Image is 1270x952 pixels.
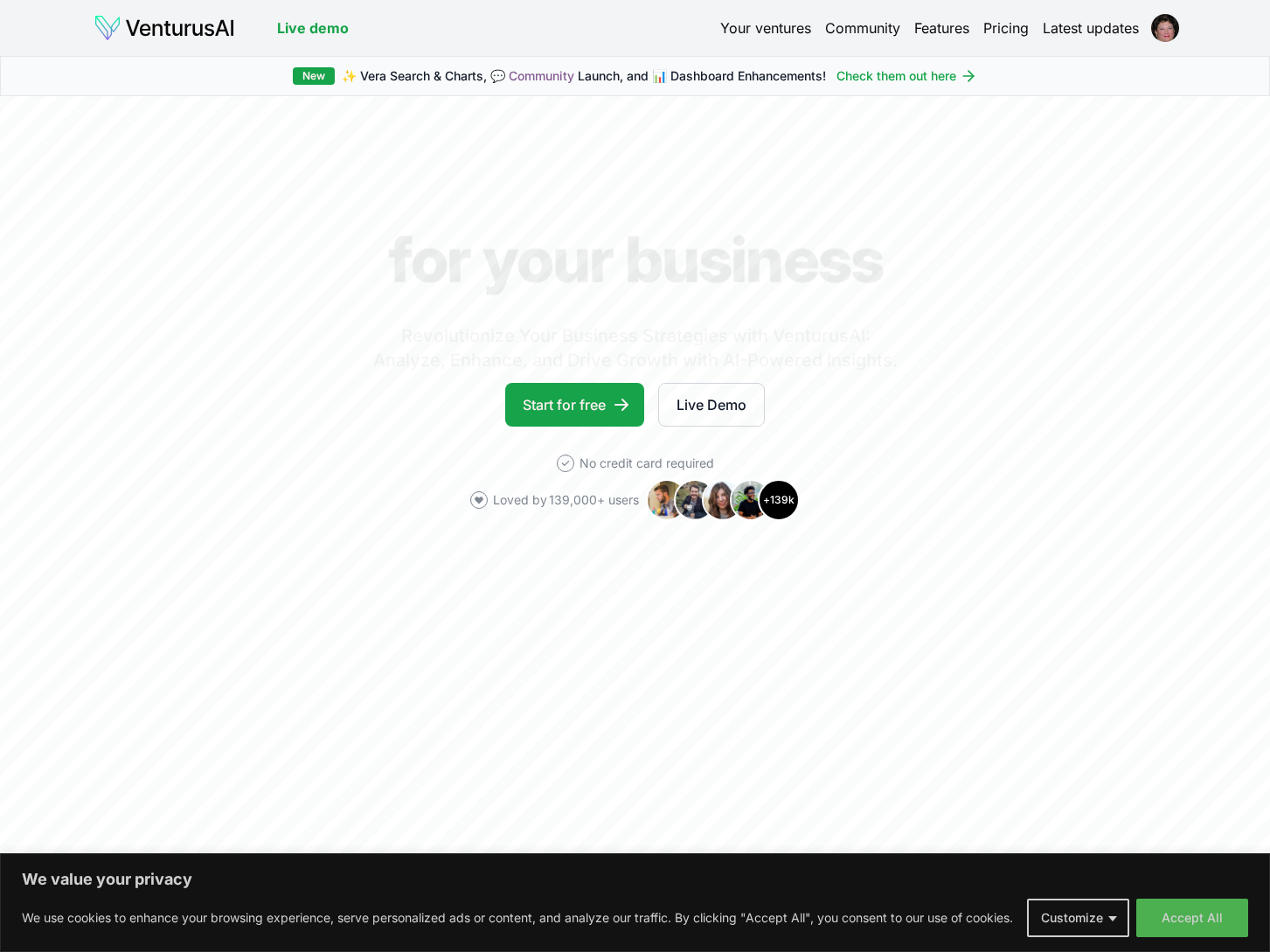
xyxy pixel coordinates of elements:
img: Avatar 2 [674,479,716,521]
a: Live demo [277,17,349,38]
a: Features [914,17,969,38]
button: Customize [1027,899,1129,937]
a: Community [825,17,900,38]
a: Community [509,68,574,83]
img: Avatar 1 [646,479,688,521]
img: Avatar 4 [730,479,772,521]
a: Pricing [983,17,1029,38]
a: Start for free [505,383,644,427]
img: Avatar 3 [702,479,744,521]
a: Your ventures [720,17,811,38]
img: logo [94,14,235,42]
p: We use cookies to enhance your browsing experience, serve personalized ads or content, and analyz... [22,907,1013,928]
span: ✨ Vera Search & Charts, 💬 Launch, and 📊 Dashboard Enhancements! [342,67,826,85]
button: Accept All [1136,899,1248,937]
a: Check them out here [836,67,977,85]
a: Latest updates [1043,17,1139,38]
div: New [293,67,335,85]
img: ACg8ocIkytNDklbHbyEf4eAF2oKxYMW8g6pPPFXsVIWuQnMZLThqVgcL=s96-c [1151,14,1179,42]
p: We value your privacy [22,869,1248,890]
a: Live Demo [658,383,765,427]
